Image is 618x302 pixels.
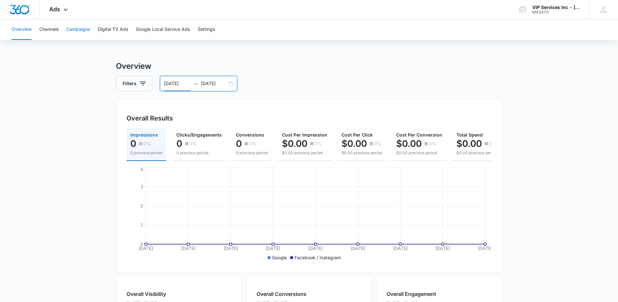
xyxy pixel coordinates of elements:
h3: Overall Results [126,113,173,123]
span: Total Spend [456,132,483,138]
button: Campaigns [66,19,90,40]
p: 0% [314,141,322,146]
button: Channels [39,19,59,40]
div: account name [532,5,579,10]
span: swap-right [193,81,198,86]
p: $0.00 previous period [282,150,327,156]
tspan: [DATE] [138,245,153,251]
p: 0% [189,141,197,146]
button: Overview [12,19,32,40]
h3: Overview [116,60,502,72]
div: account id [532,10,579,14]
tspan: [DATE] [393,245,408,251]
tspan: 0 [140,241,143,247]
button: Google Local Service Ads [136,19,190,40]
tspan: [DATE] [266,245,280,251]
p: 0 [236,138,242,149]
tspan: [DATE] [478,245,492,251]
p: $0.00 [282,138,307,149]
button: Settings [198,19,215,40]
p: 0% [374,141,381,146]
p: $0.00 previous period [396,150,442,156]
input: Start date [164,80,191,87]
span: Ads [49,6,60,13]
p: 0 previous period [236,150,268,156]
tspan: 1 [140,222,143,227]
p: 0 previous period [176,150,222,156]
p: Google [272,254,287,261]
tspan: [DATE] [351,245,365,251]
tspan: 2 [140,203,143,209]
span: Conversions [236,132,264,138]
tspan: [DATE] [223,245,238,251]
p: $0.00 [396,138,422,149]
p: 0 [130,138,136,149]
p: $0.00 previous period [342,150,382,156]
span: Clicks/Engagements [176,132,222,138]
h2: Overall Visibility [126,290,166,298]
tspan: 4 [140,166,143,172]
p: 0% [429,141,436,146]
span: Cost Per Impression [282,132,327,138]
p: 0% [143,141,151,146]
p: 0% [489,141,496,146]
p: 0 [176,138,182,149]
p: $0.00 [342,138,367,149]
tspan: 3 [140,184,143,189]
p: $0.00 [456,138,482,149]
p: Facebook / Instagram [295,254,341,261]
span: Cost Per Conversion [396,132,442,138]
tspan: [DATE] [435,245,450,251]
tspan: [DATE] [181,245,196,251]
tspan: [DATE] [308,245,323,251]
h2: Overall Conversions [257,290,306,298]
span: Cost Per Click [342,132,373,138]
button: Digital TV Ads [98,19,128,40]
p: $0.00 previous period [456,150,497,156]
span: to [193,81,198,86]
span: Impressions [130,132,158,138]
input: End date [201,80,228,87]
p: 0% [249,141,256,146]
h2: Overall Engagement [387,290,436,298]
p: 0 previous period [130,150,162,156]
button: Filters [116,76,152,91]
